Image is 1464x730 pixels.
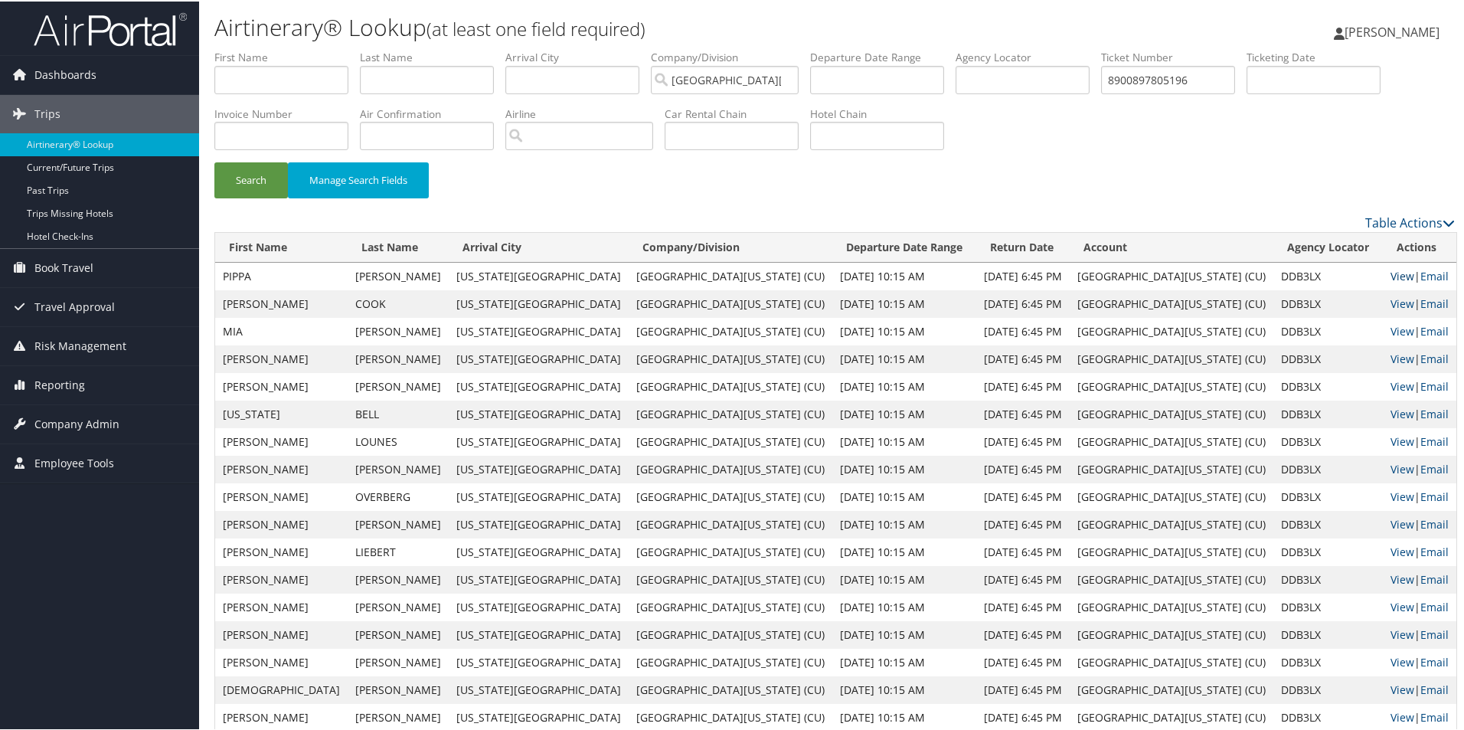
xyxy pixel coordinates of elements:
td: COOK [348,289,449,316]
label: Airline [505,105,665,120]
td: | [1383,565,1456,592]
a: View [1390,681,1414,696]
label: Hotel Chain [810,105,956,120]
th: Arrival City: activate to sort column ascending [449,231,629,261]
td: | [1383,454,1456,482]
td: [GEOGRAPHIC_DATA][US_STATE] (CU) [1070,454,1273,482]
td: [GEOGRAPHIC_DATA][US_STATE] (CU) [1070,261,1273,289]
td: | [1383,482,1456,509]
td: DDB3LX [1273,427,1383,454]
td: [US_STATE][GEOGRAPHIC_DATA] [449,372,629,399]
td: LOUNES [348,427,449,454]
td: [PERSON_NAME] [215,509,348,537]
a: View [1390,543,1414,558]
span: Reporting [34,365,85,403]
th: Agency Locator: activate to sort column ascending [1273,231,1383,261]
td: DDB3LX [1273,372,1383,399]
td: [DATE] 10:15 AM [832,372,976,399]
span: Dashboards [34,54,96,93]
td: [GEOGRAPHIC_DATA][US_STATE] (CU) [629,620,832,647]
td: [DATE] 10:15 AM [832,289,976,316]
td: [DEMOGRAPHIC_DATA] [215,675,348,702]
td: [GEOGRAPHIC_DATA][US_STATE] (CU) [629,565,832,592]
td: [GEOGRAPHIC_DATA][US_STATE] (CU) [1070,620,1273,647]
a: Email [1420,322,1449,337]
td: [PERSON_NAME] [215,482,348,509]
td: DDB3LX [1273,702,1383,730]
td: [GEOGRAPHIC_DATA][US_STATE] (CU) [629,372,832,399]
td: [PERSON_NAME] [215,344,348,372]
th: Account: activate to sort column ascending [1070,231,1273,261]
a: View [1390,322,1414,337]
td: [GEOGRAPHIC_DATA][US_STATE] (CU) [629,399,832,427]
a: Email [1420,350,1449,365]
label: Departure Date Range [810,48,956,64]
td: [DATE] 6:45 PM [976,316,1070,344]
td: [DATE] 10:15 AM [832,427,976,454]
span: Employee Tools [34,443,114,481]
td: | [1383,702,1456,730]
td: [GEOGRAPHIC_DATA][US_STATE] (CU) [629,316,832,344]
td: [DATE] 6:45 PM [976,702,1070,730]
td: DDB3LX [1273,399,1383,427]
td: [PERSON_NAME] [215,372,348,399]
td: [PERSON_NAME] [348,454,449,482]
td: DDB3LX [1273,537,1383,565]
td: [PERSON_NAME] [348,647,449,675]
td: [DATE] 6:45 PM [976,509,1070,537]
td: [US_STATE][GEOGRAPHIC_DATA] [449,344,629,372]
td: [DATE] 10:15 AM [832,482,976,509]
a: Email [1420,488,1449,502]
td: [GEOGRAPHIC_DATA][US_STATE] (CU) [1070,289,1273,316]
a: Email [1420,653,1449,668]
td: DDB3LX [1273,592,1383,620]
td: | [1383,316,1456,344]
td: [PERSON_NAME] [348,592,449,620]
td: [GEOGRAPHIC_DATA][US_STATE] (CU) [629,592,832,620]
span: Trips [34,93,60,132]
td: OVERBERG [348,482,449,509]
a: Email [1420,267,1449,282]
td: [DATE] 6:45 PM [976,344,1070,372]
a: Email [1420,681,1449,696]
a: View [1390,267,1414,282]
a: Email [1420,460,1449,475]
th: Company/Division [629,231,832,261]
span: Travel Approval [34,286,115,325]
td: [PERSON_NAME] [215,647,348,675]
td: [DATE] 10:15 AM [832,454,976,482]
a: Email [1420,433,1449,447]
a: View [1390,626,1414,640]
td: [PERSON_NAME] [215,565,348,592]
td: [DATE] 10:15 AM [832,399,976,427]
td: [DATE] 6:45 PM [976,592,1070,620]
td: [DATE] 6:45 PM [976,427,1070,454]
td: [PERSON_NAME] [348,372,449,399]
td: [GEOGRAPHIC_DATA][US_STATE] (CU) [629,675,832,702]
a: Email [1420,598,1449,613]
td: [GEOGRAPHIC_DATA][US_STATE] (CU) [1070,482,1273,509]
a: Email [1420,295,1449,309]
td: | [1383,261,1456,289]
th: First Name: activate to sort column ascending [215,231,348,261]
a: Email [1420,543,1449,558]
span: Risk Management [34,326,126,364]
td: [US_STATE][GEOGRAPHIC_DATA] [449,675,629,702]
td: [US_STATE][GEOGRAPHIC_DATA] [449,592,629,620]
td: BELL [348,399,449,427]
span: [PERSON_NAME] [1345,22,1439,39]
td: | [1383,289,1456,316]
td: [GEOGRAPHIC_DATA][US_STATE] (CU) [1070,344,1273,372]
td: [GEOGRAPHIC_DATA][US_STATE] (CU) [1070,565,1273,592]
td: [PERSON_NAME] [348,316,449,344]
td: [DATE] 10:15 AM [832,509,976,537]
td: [DATE] 6:45 PM [976,454,1070,482]
a: View [1390,433,1414,447]
td: | [1383,620,1456,647]
td: [DATE] 6:45 PM [976,482,1070,509]
td: [GEOGRAPHIC_DATA][US_STATE] (CU) [629,454,832,482]
td: [GEOGRAPHIC_DATA][US_STATE] (CU) [629,482,832,509]
a: View [1390,378,1414,392]
td: [PERSON_NAME] [215,427,348,454]
label: Company/Division [651,48,810,64]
